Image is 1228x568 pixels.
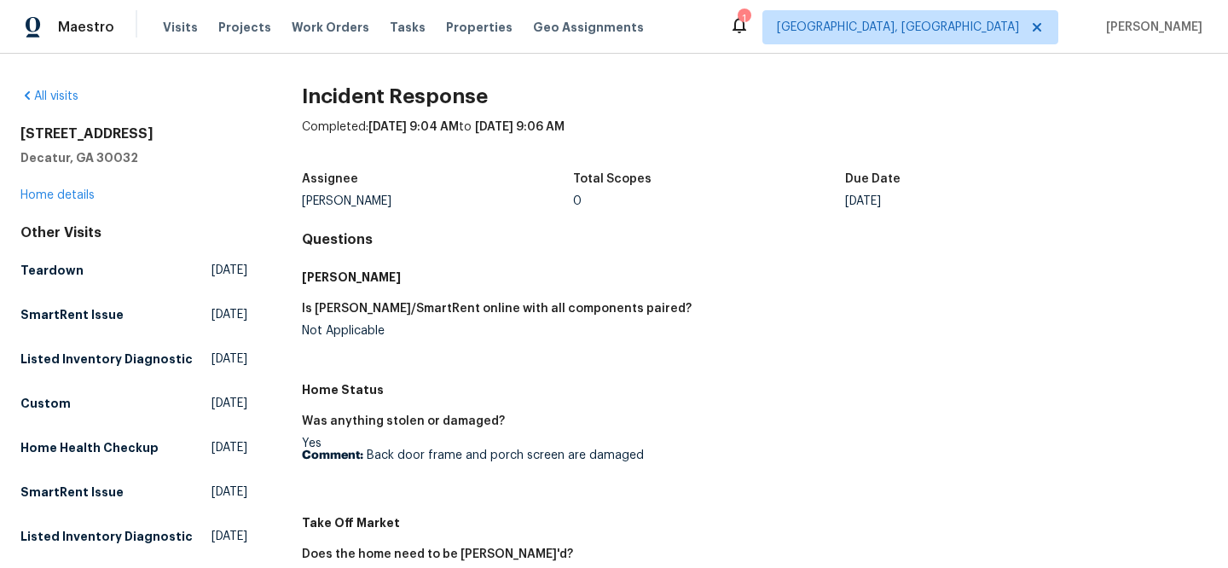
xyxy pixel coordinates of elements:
[211,262,247,279] span: [DATE]
[20,432,247,463] a: Home Health Checkup[DATE]
[20,125,247,142] h2: [STREET_ADDRESS]
[368,121,459,133] span: [DATE] 9:04 AM
[475,121,565,133] span: [DATE] 9:06 AM
[302,325,741,337] div: Not Applicable
[302,548,573,560] h5: Does the home need to be [PERSON_NAME]'d?
[302,195,574,207] div: [PERSON_NAME]
[163,19,198,36] span: Visits
[302,449,741,461] p: Back door frame and porch screen are damaged
[533,19,644,36] span: Geo Assignments
[302,231,1208,248] h4: Questions
[20,351,193,368] h5: Listed Inventory Diagnostic
[573,173,652,185] h5: Total Scopes
[302,88,1208,105] h2: Incident Response
[845,195,1117,207] div: [DATE]
[20,306,124,323] h5: SmartRent Issue
[211,528,247,545] span: [DATE]
[390,21,426,33] span: Tasks
[211,395,247,412] span: [DATE]
[20,484,124,501] h5: SmartRent Issue
[302,381,1208,398] h5: Home Status
[218,19,271,36] span: Projects
[20,477,247,507] a: SmartRent Issue[DATE]
[845,173,901,185] h5: Due Date
[302,415,505,427] h5: Was anything stolen or damaged?
[20,255,247,286] a: Teardown[DATE]
[20,344,247,374] a: Listed Inventory Diagnostic[DATE]
[20,262,84,279] h5: Teardown
[20,388,247,419] a: Custom[DATE]
[777,19,1019,36] span: [GEOGRAPHIC_DATA], [GEOGRAPHIC_DATA]
[20,299,247,330] a: SmartRent Issue[DATE]
[302,119,1208,163] div: Completed: to
[20,90,78,102] a: All visits
[573,195,845,207] div: 0
[211,439,247,456] span: [DATE]
[20,189,95,201] a: Home details
[20,149,247,166] h5: Decatur, GA 30032
[211,351,247,368] span: [DATE]
[302,438,741,461] div: Yes
[738,10,750,27] div: 1
[20,395,71,412] h5: Custom
[20,224,247,241] div: Other Visits
[20,439,159,456] h5: Home Health Checkup
[302,514,1208,531] h5: Take Off Market
[211,484,247,501] span: [DATE]
[302,269,1208,286] h5: [PERSON_NAME]
[58,19,114,36] span: Maestro
[20,521,247,552] a: Listed Inventory Diagnostic[DATE]
[302,449,363,461] b: Comment:
[302,173,358,185] h5: Assignee
[446,19,513,36] span: Properties
[302,303,692,315] h5: Is [PERSON_NAME]/SmartRent online with all components paired?
[20,528,193,545] h5: Listed Inventory Diagnostic
[211,306,247,323] span: [DATE]
[1099,19,1202,36] span: [PERSON_NAME]
[292,19,369,36] span: Work Orders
